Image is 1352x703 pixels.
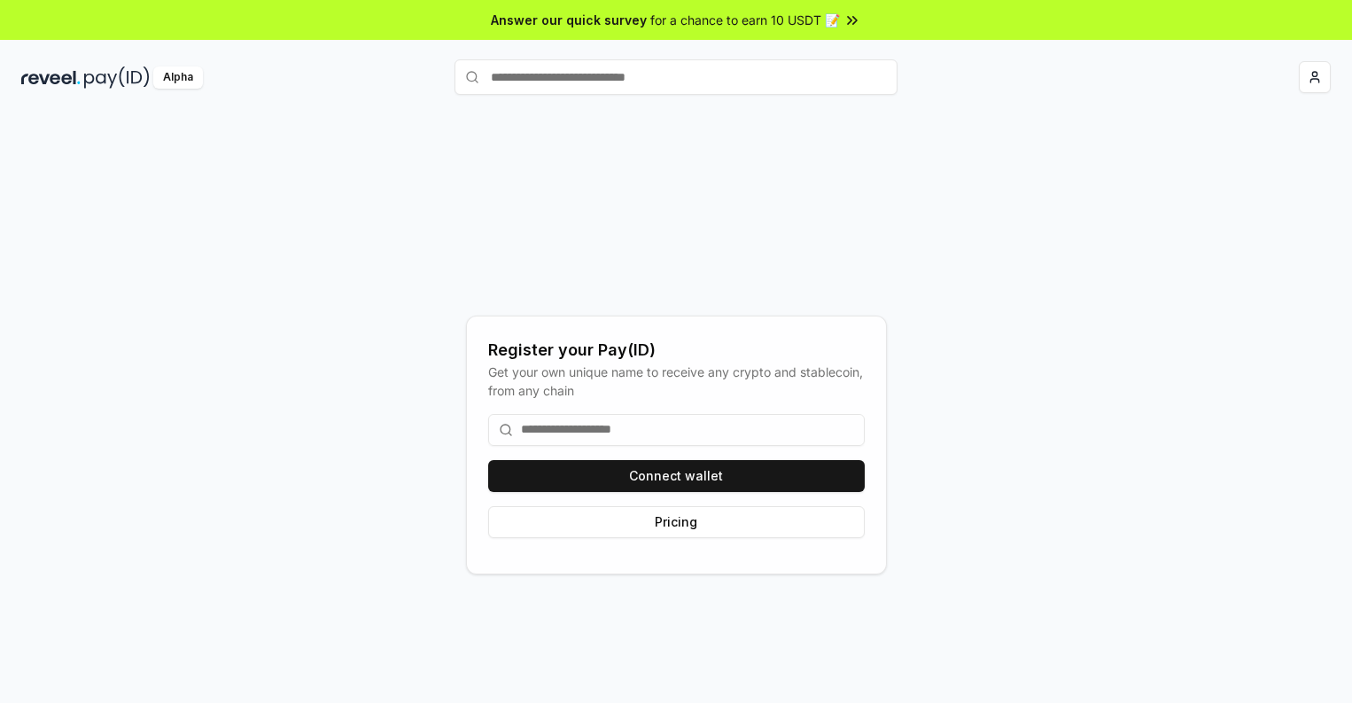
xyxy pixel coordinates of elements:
div: Get your own unique name to receive any crypto and stablecoin, from any chain [488,363,865,400]
img: pay_id [84,66,150,89]
div: Alpha [153,66,203,89]
div: Register your Pay(ID) [488,338,865,363]
span: Answer our quick survey [491,11,647,29]
span: for a chance to earn 10 USDT 📝 [650,11,840,29]
img: reveel_dark [21,66,81,89]
button: Connect wallet [488,460,865,492]
button: Pricing [488,506,865,538]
